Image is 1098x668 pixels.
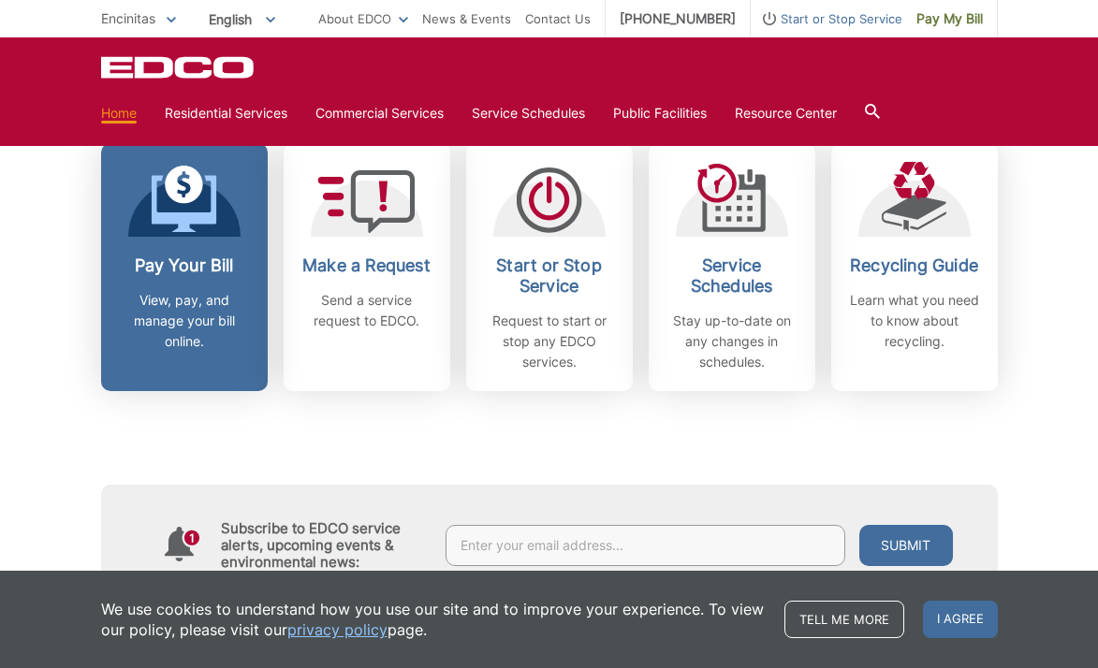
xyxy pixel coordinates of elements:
a: Residential Services [165,103,287,123]
a: Public Facilities [613,103,707,123]
h2: Make a Request [298,255,436,276]
p: Send a service request to EDCO. [298,290,436,331]
a: Service Schedules Stay up-to-date on any changes in schedules. [649,143,815,391]
a: Home [101,103,137,123]
span: Encinitas [101,10,155,26]
span: I agree [923,601,998,638]
a: Service Schedules [472,103,585,123]
p: We use cookies to understand how you use our site and to improve your experience. To view our pol... [101,599,766,640]
input: Enter your email address... [446,525,845,566]
a: Pay Your Bill View, pay, and manage your bill online. [101,143,268,391]
a: About EDCO [318,8,408,29]
p: Stay up-to-date on any changes in schedules. [663,311,801,372]
h2: Service Schedules [663,255,801,297]
a: News & Events [422,8,511,29]
p: Request to start or stop any EDCO services. [480,311,619,372]
button: Submit [859,525,953,566]
a: Recycling Guide Learn what you need to know about recycling. [831,143,998,391]
h2: Start or Stop Service [480,255,619,297]
h2: Pay Your Bill [115,255,254,276]
h4: Subscribe to EDCO service alerts, upcoming events & environmental news: [221,520,427,571]
a: privacy policy [287,619,388,640]
a: Contact Us [525,8,591,29]
a: EDCD logo. Return to the homepage. [101,56,256,79]
a: Commercial Services [315,103,444,123]
h2: Recycling Guide [845,255,984,276]
span: Pay My Bill [916,8,983,29]
a: Resource Center [735,103,837,123]
a: Tell me more [784,601,904,638]
span: English [195,4,289,35]
a: Make a Request Send a service request to EDCO. [284,143,450,391]
p: View, pay, and manage your bill online. [115,290,254,352]
p: Learn what you need to know about recycling. [845,290,984,352]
